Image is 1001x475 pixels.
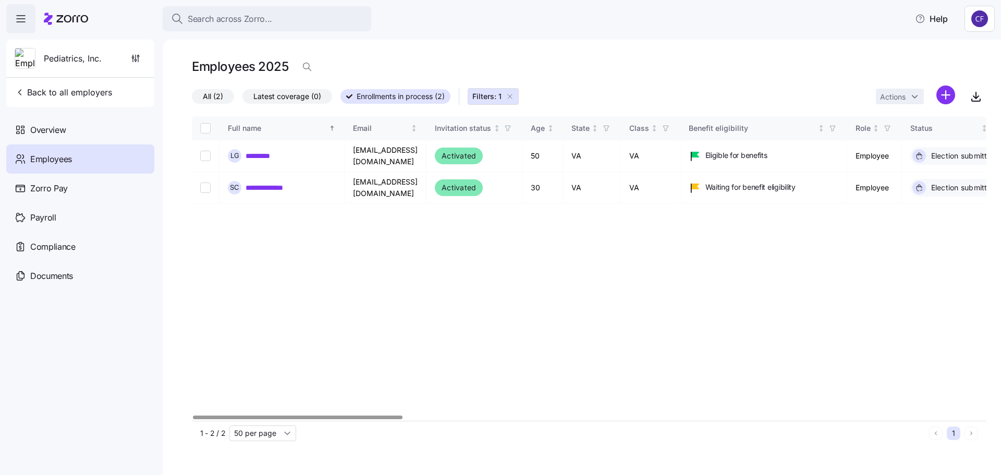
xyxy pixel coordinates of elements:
button: Actions [876,89,924,104]
span: Documents [30,270,73,283]
td: Employee [847,140,902,172]
div: Benefit eligibility [689,123,816,134]
th: AgeNot sorted [522,116,563,140]
span: Employees [30,153,72,166]
a: Zorro Pay [6,174,154,203]
th: RoleNot sorted [847,116,902,140]
span: Payroll [30,211,56,224]
button: Filters: 1 [468,88,519,105]
div: Age [531,123,545,134]
span: Search across Zorro... [188,13,272,26]
div: Not sorted [591,125,599,132]
td: VA [563,140,621,172]
div: Invitation status [435,123,491,134]
th: ClassNot sorted [621,116,680,140]
span: Help [915,13,948,25]
div: Class [629,123,649,134]
button: Next page [965,427,978,440]
div: Not sorted [547,125,554,132]
td: VA [621,140,680,172]
span: Zorro Pay [30,182,68,195]
div: State [571,123,590,134]
svg: add icon [936,86,955,104]
div: Sorted ascending [328,125,336,132]
button: Help [907,8,956,29]
th: StateNot sorted [563,116,621,140]
td: Employee [847,172,902,204]
td: VA [563,172,621,204]
h1: Employees 2025 [192,58,288,75]
div: Email [353,123,409,134]
button: Search across Zorro... [163,6,371,31]
td: [EMAIL_ADDRESS][DOMAIN_NAME] [345,140,426,172]
input: Select all records [200,123,211,133]
div: Not sorted [817,125,825,132]
span: Enrollments in process (2) [357,90,445,103]
span: Activated [442,150,476,162]
span: 1 - 2 / 2 [200,428,225,439]
a: Documents [6,261,154,290]
a: Compliance [6,232,154,261]
span: Compliance [30,240,76,253]
th: Full nameSorted ascending [219,116,345,140]
span: Latest coverage (0) [253,90,321,103]
span: L G [230,152,239,159]
td: VA [621,172,680,204]
span: All (2) [203,90,223,103]
img: Employer logo [15,48,35,69]
span: Activated [442,181,476,194]
span: Pediatrics, Inc. [44,52,102,65]
span: Overview [30,124,66,137]
span: Actions [880,93,906,101]
span: Election submitted [928,182,997,193]
td: [EMAIL_ADDRESS][DOMAIN_NAME] [345,172,426,204]
th: Invitation statusNot sorted [426,116,522,140]
button: Back to all employers [10,82,116,103]
div: Not sorted [872,125,880,132]
span: S C [230,184,239,191]
span: Election submitted [928,151,997,161]
a: Employees [6,144,154,174]
div: Status [910,123,979,134]
td: 30 [522,172,563,204]
td: 50 [522,140,563,172]
img: 7d4a9558da78dc7654dde66b79f71a2e [971,10,988,27]
div: Not sorted [410,125,418,132]
a: Overview [6,115,154,144]
a: Payroll [6,203,154,232]
span: Eligible for benefits [705,150,767,161]
div: Not sorted [981,125,988,132]
div: Role [856,123,871,134]
div: Not sorted [651,125,658,132]
span: Filters: 1 [472,91,502,102]
span: Waiting for benefit eligibility [705,182,796,192]
span: Back to all employers [15,86,112,99]
input: Select record 1 [200,151,211,161]
input: Select record 2 [200,182,211,193]
th: Benefit eligibilityNot sorted [680,116,847,140]
button: 1 [947,427,960,440]
div: Not sorted [493,125,500,132]
div: Full name [228,123,327,134]
th: EmailNot sorted [345,116,426,140]
button: Previous page [929,427,943,440]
